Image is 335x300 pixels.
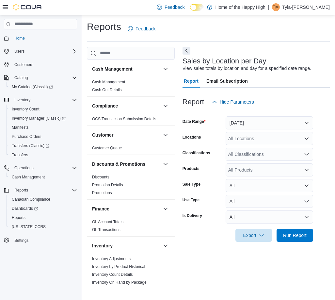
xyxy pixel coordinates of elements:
button: Open list of options [304,152,309,157]
p: | [268,3,269,11]
button: Users [12,47,27,55]
button: Catalog [1,73,80,82]
span: Cash Out Details [92,87,122,92]
button: Reports [1,186,80,195]
span: Cash Management [12,175,45,180]
a: Inventory Adjustments [92,257,131,261]
a: Manifests [9,124,31,131]
button: Discounts & Promotions [162,160,169,168]
a: Transfers [9,151,31,159]
div: View sales totals by location and day for a specified date range. [183,65,311,72]
button: Finance [162,205,169,213]
span: Manifests [9,124,77,131]
span: Inventory Count [12,107,40,112]
a: Discounts [92,175,109,179]
a: Customers [12,61,36,69]
button: Settings [1,235,80,245]
button: Open list of options [304,136,309,141]
a: My Catalog (Classic) [9,83,56,91]
label: Locations [183,135,201,140]
a: Cash Management [9,173,47,181]
span: My Catalog (Classic) [9,83,77,91]
span: Reports [9,214,77,222]
span: Transfers [9,151,77,159]
button: Finance [92,206,160,212]
span: Customers [12,60,77,69]
a: GL Transactions [92,227,120,232]
div: Tyla-Moon Simpson [272,3,280,11]
span: Inventory Count [9,105,77,113]
h3: Customer [92,132,113,138]
span: Inventory On Hand by Package [92,280,147,285]
span: Washington CCRS [9,223,77,231]
button: Home [1,33,80,43]
a: Inventory Manager (Classic) [9,114,68,122]
span: Cash Management [92,79,125,85]
span: Transfers (Classic) [9,142,77,150]
button: Users [1,47,80,56]
label: Products [183,166,199,171]
img: Cova [13,4,42,10]
h1: Reports [87,20,121,33]
p: Tyla-[PERSON_NAME] [282,3,330,11]
button: Export [235,229,272,242]
button: Operations [12,164,36,172]
button: Canadian Compliance [7,195,80,204]
span: Promotions [92,190,112,195]
button: Customers [1,60,80,69]
span: Inventory Manager (Classic) [9,114,77,122]
span: Dashboards [12,206,38,211]
h3: Discounts & Promotions [92,161,145,167]
button: Manifests [7,123,80,132]
span: Transfers [12,152,28,158]
div: Discounts & Promotions [87,173,175,199]
h3: Cash Management [92,66,133,72]
span: Operations [12,164,77,172]
a: Customer Queue [92,146,122,150]
a: My Catalog (Classic) [7,82,80,92]
h3: Finance [92,206,109,212]
span: My Catalog (Classic) [12,84,53,90]
span: Purchase Orders [9,133,77,141]
button: Run Report [277,229,313,242]
label: Is Delivery [183,213,202,218]
button: All [226,179,313,192]
span: Settings [14,238,28,243]
button: Transfers [7,150,80,159]
a: Cash Out Details [92,88,122,92]
span: OCS Transaction Submission Details [92,116,156,122]
a: Home [12,34,27,42]
a: OCS Transaction Submission Details [92,117,156,121]
div: Compliance [87,115,175,125]
a: Promotion Details [92,183,123,187]
button: Inventory [92,242,160,249]
a: Cash Management [92,80,125,84]
a: Reports [9,214,28,222]
button: Cash Management [162,65,169,73]
a: Dashboards [7,204,80,213]
span: Home [14,36,25,41]
span: Users [12,47,77,55]
button: Inventory [1,95,80,105]
h3: Compliance [92,103,118,109]
button: Inventory Count [7,105,80,114]
span: Report [184,75,199,88]
span: Email Subscription [206,75,248,88]
button: [DATE] [226,116,313,129]
button: [US_STATE] CCRS [7,222,80,231]
span: Customer Queue [92,145,122,151]
label: Date Range [183,119,206,124]
span: Cash Management [9,173,77,181]
span: TM [273,3,279,11]
div: Cash Management [87,78,175,96]
span: Inventory [14,97,30,103]
a: [US_STATE] CCRS [9,223,48,231]
span: Discounts [92,175,109,180]
span: Hide Parameters [220,99,254,105]
a: Inventory Count Details [92,272,133,277]
span: Feedback [165,4,184,10]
